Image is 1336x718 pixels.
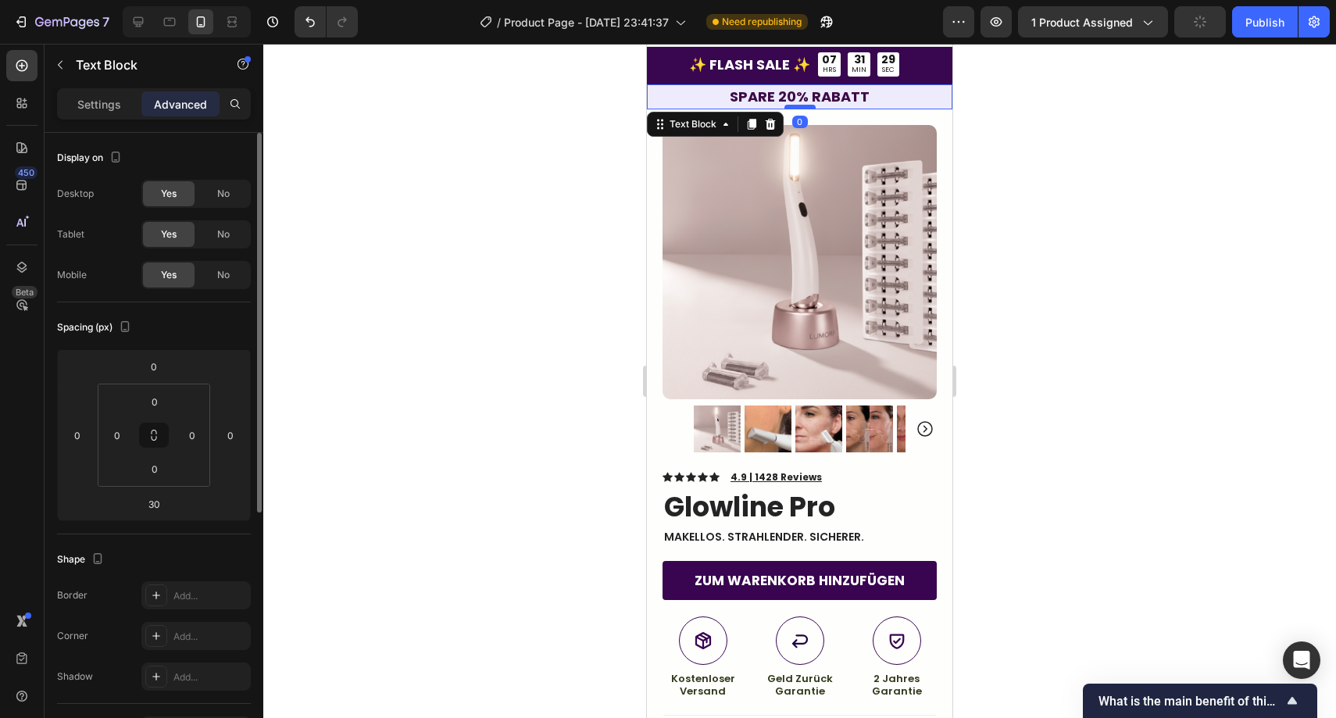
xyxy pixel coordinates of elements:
div: Border [57,588,88,602]
div: Undo/Redo [295,6,358,38]
iframe: Design area [647,44,952,718]
div: Spacing (px) [57,317,134,338]
span: Product Page - [DATE] 23:41:37 [504,14,669,30]
div: Mobile [57,268,87,282]
span: Yes [161,268,177,282]
span: Need republishing [722,15,802,29]
div: Add... [173,589,247,603]
button: 1 product assigned [1018,6,1168,38]
p: 7 [102,13,109,31]
input: 0px [180,423,204,447]
span: What is the main benefit of this page builder for you? [1098,694,1283,709]
div: Beta [12,286,38,298]
div: Open Intercom Messenger [1283,641,1320,679]
span: No [217,187,230,201]
div: Desktop [57,187,94,201]
input: 0px [105,423,129,447]
input: 0 [138,355,170,378]
input: 30 [138,492,170,516]
input: 0 [66,423,89,447]
input: 0px [139,457,170,480]
button: Publish [1232,6,1298,38]
div: Shadow [57,670,93,684]
span: No [217,227,230,241]
span: 1 product assigned [1031,14,1133,30]
div: Display on [57,148,125,169]
button: 7 [6,6,116,38]
div: Tablet [57,227,84,241]
div: Add... [173,630,247,644]
input: 0 [219,423,242,447]
span: / [497,14,501,30]
span: Yes [161,187,177,201]
span: Yes [161,227,177,241]
input: 0px [139,390,170,413]
div: Corner [57,629,88,643]
div: Publish [1245,14,1284,30]
span: No [217,268,230,282]
div: Add... [173,670,247,684]
div: 450 [15,166,38,179]
p: Settings [77,96,121,113]
button: Show survey - What is the main benefit of this page builder for you? [1098,691,1302,710]
p: Advanced [154,96,207,113]
div: Shape [57,549,107,570]
p: Text Block [76,55,209,74]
